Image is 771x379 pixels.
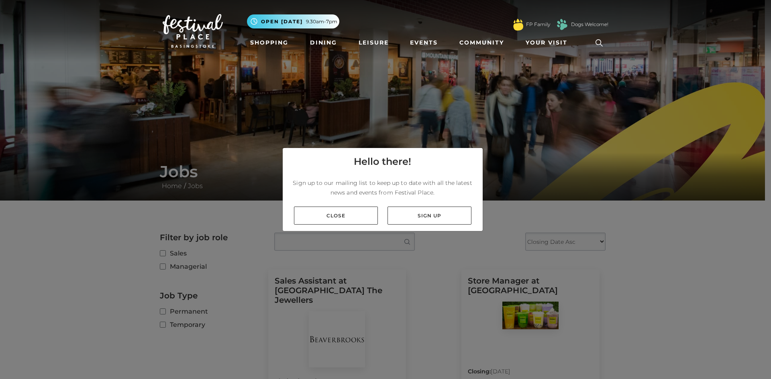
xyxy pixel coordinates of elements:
[526,21,550,28] a: FP Family
[388,207,471,225] a: Sign up
[289,178,476,197] p: Sign up to our mailing list to keep up to date with all the latest news and events from Festival ...
[307,35,340,50] a: Dining
[526,39,567,47] span: Your Visit
[261,18,303,25] span: Open [DATE]
[407,35,441,50] a: Events
[247,14,339,28] button: Open [DATE] 9.30am-7pm
[571,21,608,28] a: Dogs Welcome!
[294,207,378,225] a: Close
[355,35,392,50] a: Leisure
[354,154,411,169] h4: Hello there!
[456,35,507,50] a: Community
[247,35,292,50] a: Shopping
[522,35,575,50] a: Your Visit
[163,14,223,48] img: Festival Place Logo
[306,18,337,25] span: 9.30am-7pm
